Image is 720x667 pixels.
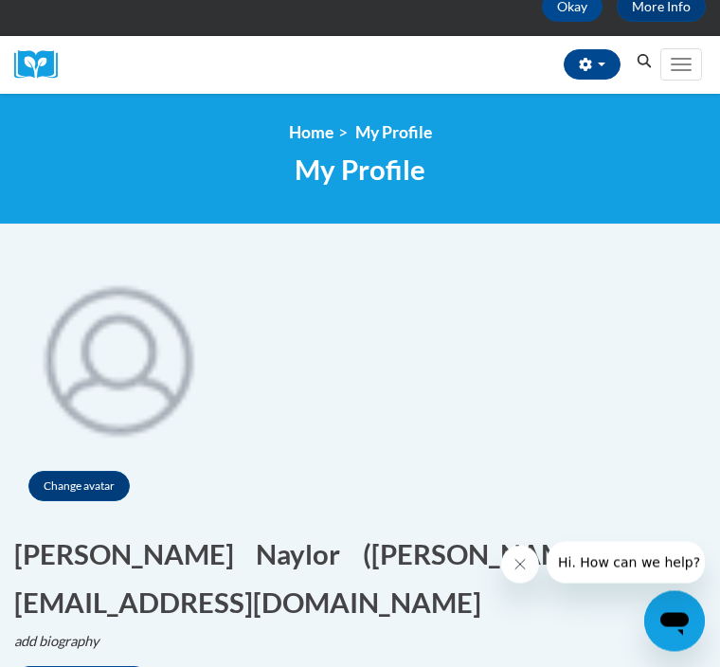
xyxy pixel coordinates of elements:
[14,51,71,81] img: Logo brand
[14,254,223,462] div: Click to change the profile picture
[14,535,246,574] button: Edit first name
[363,535,612,574] button: Edit screen name
[14,634,99,650] i: add biography
[547,542,705,584] iframe: Message from company
[289,123,333,143] a: Home
[295,153,425,187] span: My Profile
[644,591,705,652] iframe: Button to launch messaging window
[256,535,352,574] button: Edit last name
[564,50,621,81] button: Account Settings
[14,254,223,462] img: profile avatar
[501,546,539,584] iframe: Close message
[658,37,706,95] div: Main menu
[630,51,658,74] button: Search
[14,51,71,81] a: Cox Campus
[14,632,115,653] button: Edit biography
[355,123,432,143] span: My Profile
[28,472,130,502] button: Change avatar
[14,584,494,622] button: Edit email address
